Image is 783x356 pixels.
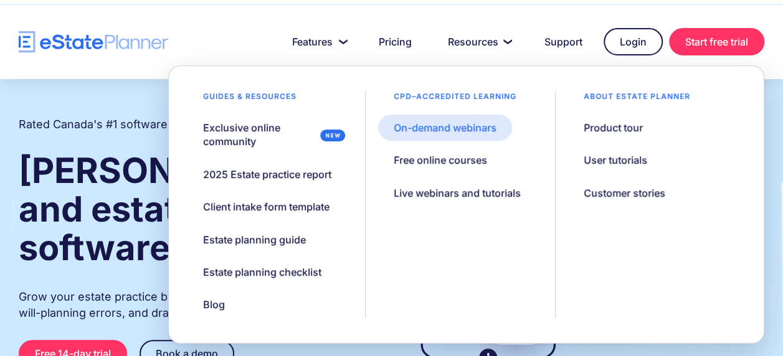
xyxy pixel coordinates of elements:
div: Exclusive online community [203,121,315,149]
a: Features [277,29,358,54]
a: On-demand webinars [378,115,512,141]
a: Start free trial [669,28,764,55]
a: Product tour [568,115,658,141]
a: Support [529,29,597,54]
div: CPD–accredited learning [378,91,532,108]
h2: Rated Canada's #1 software for estate practitioners [19,116,293,133]
a: User tutorials [568,147,663,173]
div: Guides & resources [187,91,312,108]
a: Client intake form template [187,194,345,220]
a: Customer stories [568,180,681,206]
a: Live webinars and tutorials [378,180,536,206]
div: Client intake form template [203,200,330,213]
div: Free online courses [394,153,487,167]
a: Estate planning checklist [187,259,337,285]
a: 2025 Estate practice report [187,161,347,187]
div: 2025 Estate practice report [203,167,331,181]
div: Estate planning checklist [203,265,321,279]
strong: [PERSON_NAME] and estate planning software [19,149,354,269]
div: Product tour [584,121,643,134]
div: Live webinars and tutorials [394,186,521,200]
div: On-demand webinars [394,121,496,134]
a: Blog [187,291,240,317]
a: home [19,31,168,53]
a: Pricing [364,29,427,54]
div: Estate planning guide [203,233,306,246]
a: Exclusive online community [187,115,352,155]
a: Login [604,28,663,55]
a: Estate planning guide [187,227,321,253]
div: Blog [203,297,225,311]
p: Grow your estate practice by streamlining client intake, reducing will-planning errors, and draft... [19,289,369,321]
div: User tutorials [584,153,647,167]
a: Free online courses [378,147,503,173]
div: About estate planner [568,91,706,108]
a: Resources [433,29,523,54]
div: Customer stories [584,186,665,200]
